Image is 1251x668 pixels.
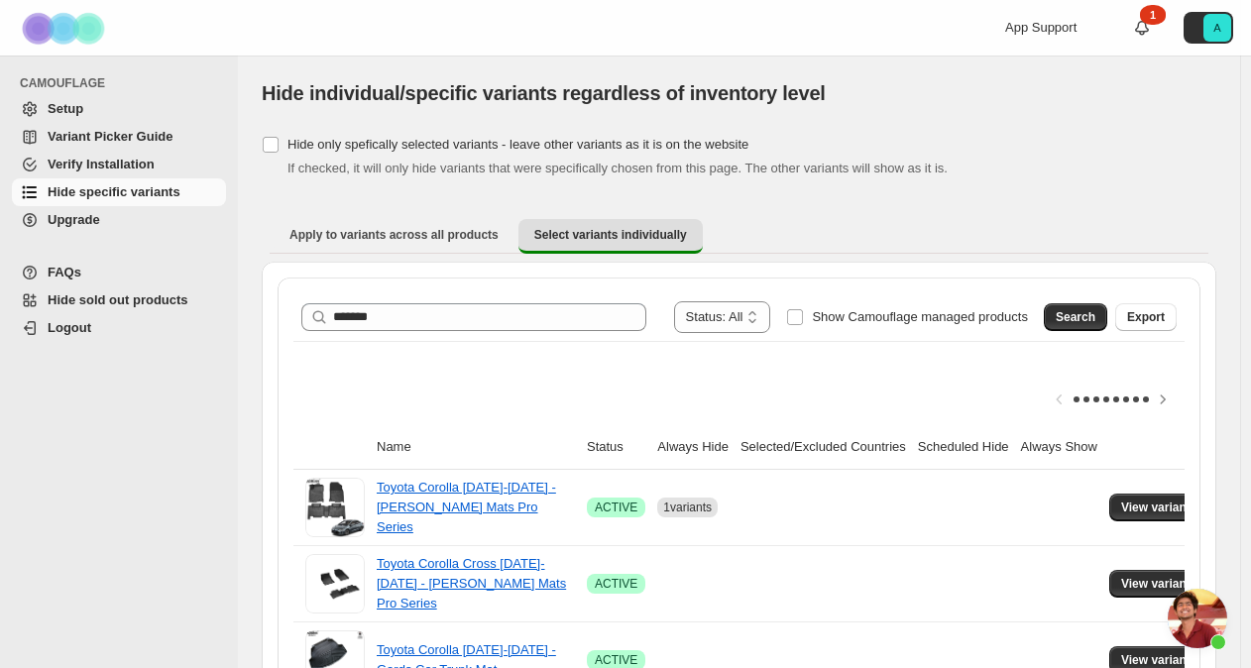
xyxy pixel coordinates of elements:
[48,212,100,227] span: Upgrade
[48,101,83,116] span: Setup
[1121,576,1197,592] span: View variants
[1115,303,1177,331] button: Export
[1213,22,1221,34] text: A
[274,219,514,251] button: Apply to variants across all products
[1109,570,1209,598] button: View variants
[305,478,365,537] img: Toyota Corolla 2020-2025 - Adrian Car Mats Pro Series
[12,206,226,234] a: Upgrade
[735,425,912,470] th: Selected/Excluded Countries
[12,95,226,123] a: Setup
[371,425,581,470] th: Name
[48,265,81,279] span: FAQs
[912,425,1015,470] th: Scheduled Hide
[48,292,188,307] span: Hide sold out products
[287,137,748,152] span: Hide only spefically selected variants - leave other variants as it is on the website
[289,227,499,243] span: Apply to variants across all products
[1132,18,1152,38] a: 1
[518,219,703,254] button: Select variants individually
[12,123,226,151] a: Variant Picker Guide
[48,157,155,171] span: Verify Installation
[595,652,637,668] span: ACTIVE
[581,425,651,470] th: Status
[534,227,687,243] span: Select variants individually
[377,480,556,534] a: Toyota Corolla [DATE]-[DATE] - [PERSON_NAME] Mats Pro Series
[48,129,172,144] span: Variant Picker Guide
[595,500,637,515] span: ACTIVE
[1044,303,1107,331] button: Search
[663,501,712,514] span: 1 variants
[1056,309,1095,325] span: Search
[812,309,1028,324] span: Show Camouflage managed products
[1005,20,1077,35] span: App Support
[377,556,566,611] a: Toyota Corolla Cross [DATE]-[DATE] - [PERSON_NAME] Mats Pro Series
[1203,14,1231,42] span: Avatar with initials A
[595,576,637,592] span: ACTIVE
[1015,425,1103,470] th: Always Show
[1109,494,1209,521] button: View variants
[1121,500,1197,515] span: View variants
[48,320,91,335] span: Logout
[262,82,826,104] span: Hide individual/specific variants regardless of inventory level
[48,184,180,199] span: Hide specific variants
[1140,5,1166,25] div: 1
[651,425,735,470] th: Always Hide
[16,1,115,56] img: Camouflage
[1184,12,1233,44] button: Avatar with initials A
[12,178,226,206] a: Hide specific variants
[12,151,226,178] a: Verify Installation
[1127,309,1165,325] span: Export
[12,314,226,342] a: Logout
[12,286,226,314] a: Hide sold out products
[1168,589,1227,648] div: Open chat
[1121,652,1197,668] span: View variants
[12,259,226,286] a: FAQs
[287,161,948,175] span: If checked, it will only hide variants that were specifically chosen from this page. The other va...
[1149,386,1177,413] button: Scroll table right one column
[20,75,228,91] span: CAMOUFLAGE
